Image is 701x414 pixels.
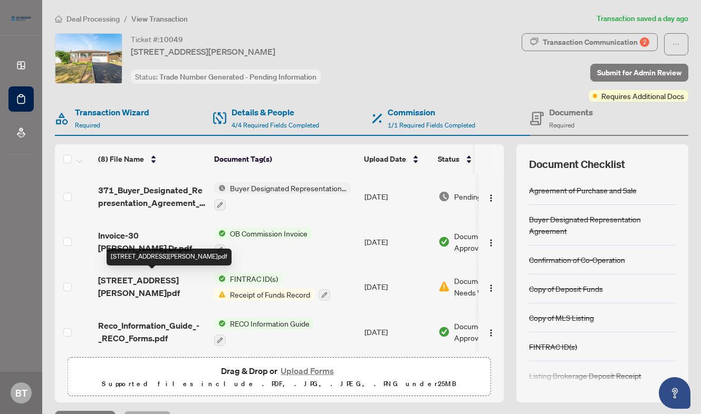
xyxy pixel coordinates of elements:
img: Status Icon [214,182,226,194]
img: Document Status [438,191,450,202]
button: Open asap [659,377,690,409]
span: Reco_Information_Guide_-_RECO_Forms.pdf [98,319,206,344]
span: home [55,15,62,23]
div: Buyer Designated Representation Agreement [529,213,676,236]
span: 371_Buyer_Designated_Representation_Agreement_-_PropTx-[PERSON_NAME].pdf [98,184,206,209]
span: [STREET_ADDRESS][PERSON_NAME]pdf [98,274,206,299]
span: Trade Number Generated - Pending Information [159,72,316,82]
img: Document Status [438,326,450,338]
div: [STREET_ADDRESS][PERSON_NAME]pdf [107,249,232,265]
th: Status [434,144,523,174]
button: Submit for Admin Review [590,64,688,82]
h4: Documents [549,106,593,119]
span: RECO Information Guide [226,318,314,329]
img: Status Icon [214,289,226,300]
div: Copy of MLS Listing [529,312,594,323]
span: Document Approved [454,230,520,253]
img: Status Icon [214,273,226,284]
td: [DATE] [360,174,434,219]
img: Status Icon [214,318,226,329]
span: Status [438,153,459,165]
th: Upload Date [360,144,434,174]
button: Status IconRECO Information Guide [214,318,314,346]
span: View Transaction [131,14,188,24]
span: [STREET_ADDRESS][PERSON_NAME] [131,45,275,58]
img: Document Status [438,236,450,248]
button: Transaction Communication2 [522,33,658,51]
img: Document Status [438,281,450,292]
img: Logo [487,239,495,247]
span: Drag & Drop orUpload FormsSupported files include .PDF, .JPG, .JPEG, .PNG under25MB [68,358,491,397]
span: Buyer Designated Representation Agreement [226,182,351,194]
span: Deal Processing [66,14,120,24]
h4: Commission [388,106,475,119]
span: (8) File Name [98,153,144,165]
button: Logo [483,188,500,205]
span: Drag & Drop or [221,364,337,378]
img: Status Icon [214,228,226,239]
span: FINTRAC ID(s) [226,273,282,284]
div: Confirmation of Co-Operation [529,254,625,265]
span: Document Approved [454,320,520,343]
div: Ticket #: [131,33,183,45]
article: Transaction saved a day ago [597,13,688,25]
div: Status: [131,70,321,84]
div: Listing Brokerage Deposit Receipt [529,370,641,381]
span: OB Commission Invoice [226,228,312,239]
span: Required [549,121,574,129]
h4: Transaction Wizard [75,106,149,119]
img: Logo [487,194,495,202]
div: FINTRAC ID(s) [529,341,577,352]
span: Submit for Admin Review [597,64,681,81]
td: [DATE] [360,219,434,264]
td: [DATE] [360,309,434,354]
div: Agreement of Purchase and Sale [529,184,637,196]
span: Document Checklist [529,157,625,172]
span: 1/1 Required Fields Completed [388,121,475,129]
div: 2 [640,37,649,47]
button: Logo [483,233,500,250]
th: Document Tag(s) [210,144,360,174]
li: / [124,13,127,25]
span: Invoice-30 [PERSON_NAME] Dr.pdf [98,229,206,254]
button: Upload Forms [277,364,337,378]
button: Logo [483,323,500,340]
div: Copy of Deposit Funds [529,283,603,294]
td: [DATE] [360,264,434,310]
img: Logo [487,329,495,337]
button: Status IconOB Commission Invoice [214,228,312,256]
span: Upload Date [364,153,406,165]
span: BT [15,386,27,400]
img: logo [8,13,34,24]
span: Required [75,121,100,129]
button: Status IconBuyer Designated Representation Agreement [214,182,351,211]
img: IMG-W12332185_1.jpg [55,34,122,83]
th: (8) File Name [94,144,210,174]
button: Status IconFINTRAC ID(s)Status IconReceipt of Funds Record [214,273,330,301]
span: Document Needs Work [454,275,509,298]
span: 4/4 Required Fields Completed [232,121,319,129]
span: 10049 [159,35,183,44]
h4: Details & People [232,106,319,119]
span: ellipsis [673,41,680,48]
span: Receipt of Funds Record [226,289,314,300]
p: Supported files include .PDF, .JPG, .JPEG, .PNG under 25 MB [74,378,484,390]
button: Logo [483,278,500,295]
span: Requires Additional Docs [601,90,684,102]
span: Pending Review [454,191,507,202]
div: Transaction Communication [543,34,649,51]
img: Logo [487,284,495,292]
